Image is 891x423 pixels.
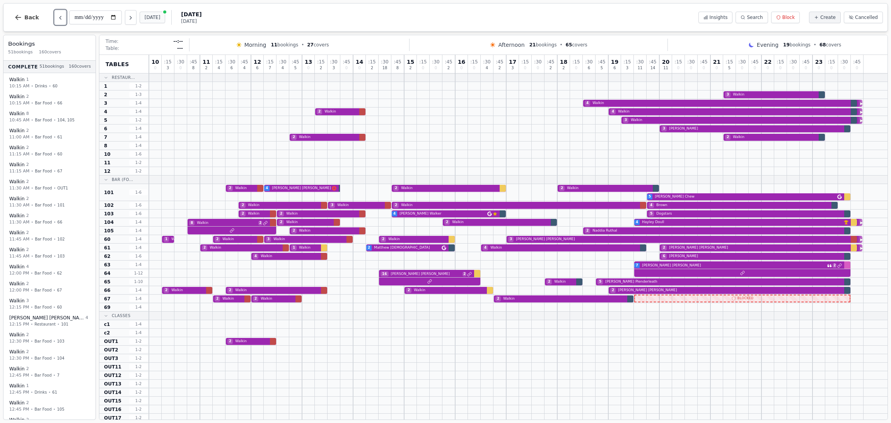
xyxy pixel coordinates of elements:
span: 3 [26,298,29,304]
button: Walkin 210:15 AM•Bar Food•66 [5,91,94,109]
span: 60 [57,151,62,157]
span: : 15 [521,60,529,64]
span: 160 covers [39,49,61,56]
span: Walkin [9,247,25,253]
span: 0 [179,66,182,70]
span: 12:30 PM [9,338,29,345]
span: 12:30 PM [9,355,29,362]
button: Next day [125,10,137,25]
span: • [31,287,33,293]
span: Bar Food [34,372,51,378]
span: 18 [560,59,567,65]
span: 10:45 AM [9,117,29,123]
span: 12:15 PM [9,321,29,327]
button: Walkin 212:30 PM•Bar Food•103 [5,329,94,347]
span: • [31,219,33,225]
span: 5 [294,66,297,70]
span: • [53,219,56,225]
span: • [31,304,33,310]
span: 4 [282,66,284,70]
span: 61 [57,134,62,140]
button: Walkin 211:30 AM•Bar Food•101 [5,193,94,211]
span: 2 [26,128,29,134]
span: : 45 [292,60,299,64]
span: 2 [26,145,29,151]
span: • [53,253,56,259]
span: 0 [575,66,577,70]
span: 4 [85,315,88,321]
span: Bar Food [34,338,51,344]
h3: Bookings [8,40,91,48]
span: • [31,236,33,242]
span: Bar Food [35,134,52,140]
span: 11 [203,59,210,65]
span: • [53,406,56,412]
span: 2 [562,66,565,70]
span: : 30 [279,60,286,64]
span: 11:45 AM [9,253,29,259]
span: 10:15 AM [9,100,29,106]
span: bookings [529,42,557,48]
span: : 30 [840,60,848,64]
span: 14 [356,59,363,65]
span: : 30 [483,60,490,64]
span: Bar Food [35,202,52,208]
button: Walkin 212:45 PM•Bar Food•105 [5,397,94,415]
span: Walkin [9,162,25,168]
span: Walkin [9,230,25,236]
span: Drinks [34,389,47,395]
span: Walkin [9,349,25,355]
span: 2 [26,179,29,185]
span: 60 [53,83,58,89]
span: 102 [57,236,65,242]
span: • [560,42,562,48]
span: 2 [205,66,207,70]
span: 23 [815,59,823,65]
span: Walkin [9,400,25,406]
span: Afternoon [498,41,524,49]
span: Search [747,14,763,20]
span: 2 [26,281,29,287]
span: • [31,253,33,259]
span: : 15 [470,60,478,64]
span: : 45 [751,60,758,64]
span: • [31,202,33,208]
span: covers [819,42,841,48]
span: 18 [382,66,387,70]
span: : 15 [215,60,222,64]
span: 68 [819,42,826,48]
span: Bar Food [35,168,52,174]
span: • [31,270,33,276]
span: 51 bookings [8,49,33,56]
span: • [49,83,51,89]
span: • [31,321,33,327]
span: 11:30 AM [9,185,29,191]
span: Bar Food [35,236,52,242]
span: Evening [757,41,778,49]
span: Bar Food [34,287,51,293]
span: 101 [57,202,65,208]
span: 12:15 PM [9,304,29,310]
span: • [814,42,816,48]
span: • [31,168,33,174]
button: Create [809,12,841,23]
span: 101 [61,321,68,327]
button: Walkin 211:00 AM•Bar Food•61 [5,125,94,143]
span: Bar Food [35,151,52,157]
span: 0 [345,66,348,70]
span: : 15 [368,60,376,64]
span: 7 [269,66,271,70]
span: : 30 [228,60,235,64]
button: Walkin 211:30 AM•Bar Food•OUT1 [5,176,94,194]
span: Walkin [9,196,25,202]
span: : 30 [585,60,592,64]
span: 0 [307,66,309,70]
span: 4 [243,66,246,70]
button: Walkin 412:00 PM•Bar Food•62 [5,261,94,279]
span: 2 [26,213,29,219]
span: 2 [26,94,29,100]
span: 2 [320,66,322,70]
span: • [31,134,33,140]
span: Walkin [9,281,25,287]
span: • [53,236,56,242]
